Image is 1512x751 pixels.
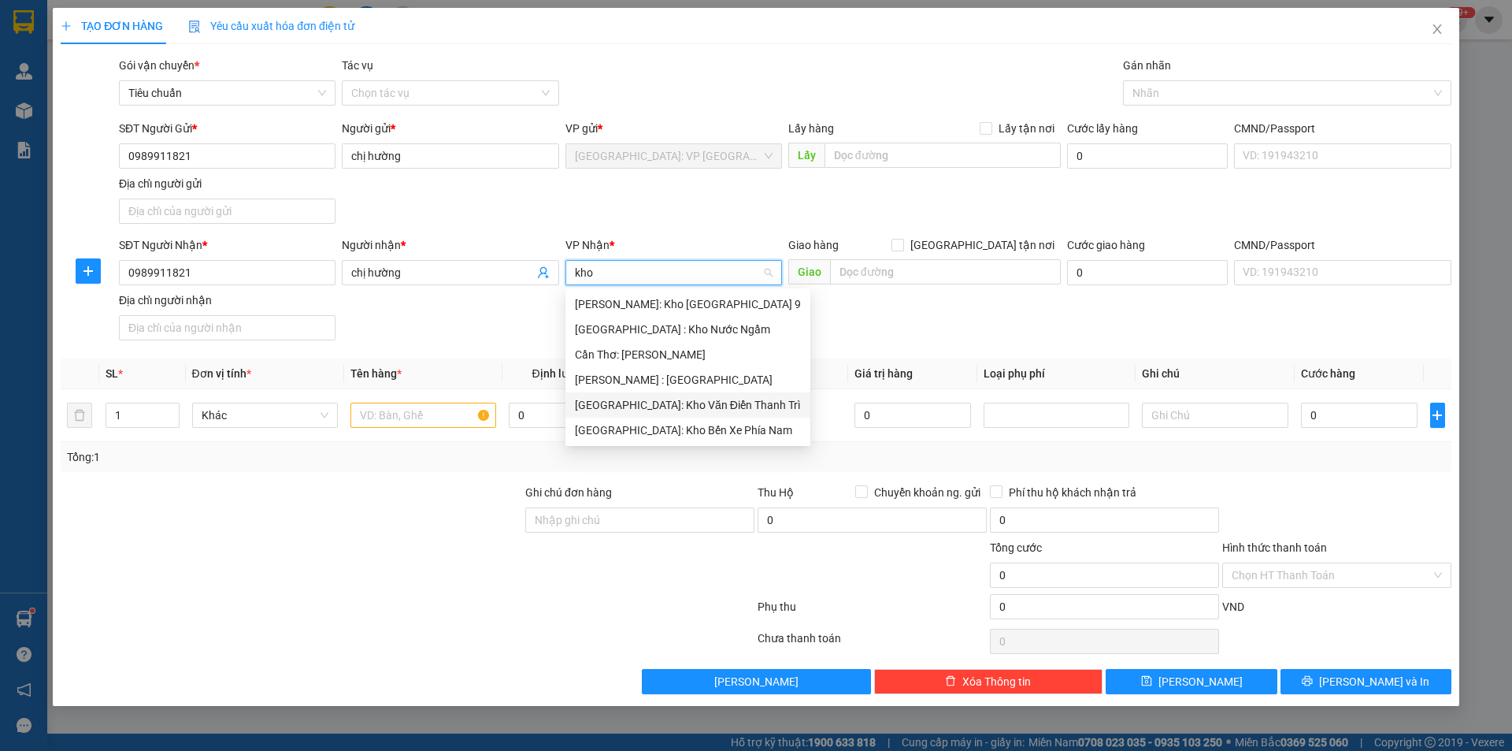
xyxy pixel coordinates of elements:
[128,81,326,105] span: Tiêu chuẩn
[575,321,801,338] div: [GEOGRAPHIC_DATA] : Kho Nước Ngầm
[1158,673,1243,690] span: [PERSON_NAME]
[788,239,839,251] span: Giao hàng
[342,59,373,72] label: Tác vụ
[1319,673,1429,690] span: [PERSON_NAME] và In
[565,120,782,137] div: VP gửi
[119,59,199,72] span: Gói vận chuyển
[1234,236,1451,254] div: CMND/Passport
[61,20,163,32] span: TẠO ĐƠN HÀNG
[1280,669,1451,694] button: printer[PERSON_NAME] và In
[350,403,496,428] input: VD: Bàn, Ghế
[1141,675,1152,688] span: save
[575,422,801,439] div: [GEOGRAPHIC_DATA]: Kho Bến Xe Phía Nam
[119,292,335,309] div: Địa chỉ người nhận
[67,403,92,428] button: delete
[990,541,1042,554] span: Tổng cước
[188,20,201,33] img: icon
[342,236,558,254] div: Người nhận
[1142,403,1288,428] input: Ghi Chú
[1002,484,1143,501] span: Phí thu hộ khách nhận trả
[565,292,810,317] div: Hồ Chí Minh: Kho Thủ Đức & Quận 9
[119,236,335,254] div: SĐT Người Nhận
[119,175,335,192] div: Địa chỉ người gửi
[642,669,871,694] button: [PERSON_NAME]
[854,367,913,380] span: Giá trị hàng
[31,23,327,40] strong: BIÊN NHẬN VẬN CHUYỂN BẢO AN EXPRESS
[1415,8,1459,52] button: Close
[68,61,294,121] span: [PHONE_NUMBER] - [DOMAIN_NAME]
[825,143,1061,168] input: Dọc đường
[575,346,801,363] div: Cần Thơ: [PERSON_NAME]
[874,669,1103,694] button: deleteXóa Thông tin
[1123,59,1171,72] label: Gán nhãn
[1234,120,1451,137] div: CMND/Passport
[119,199,335,224] input: Địa chỉ của người gửi
[1067,122,1138,135] label: Cước lấy hàng
[1136,359,1294,389] th: Ghi chú
[575,296,801,313] div: [PERSON_NAME]: Kho [GEOGRAPHIC_DATA] 9
[1222,600,1244,613] span: VND
[854,403,972,428] input: 0
[714,673,799,690] span: [PERSON_NAME]
[1430,403,1445,428] button: plus
[756,598,988,626] div: Phụ thu
[575,371,801,389] div: [PERSON_NAME] : [GEOGRAPHIC_DATA]
[67,448,584,466] div: Tổng: 1
[202,403,328,427] span: Khác
[575,396,801,414] div: [GEOGRAPHIC_DATA]: Kho Văn Điển Thanh Trì
[76,258,101,284] button: plus
[61,20,72,32] span: plus
[565,342,810,367] div: Cần Thơ: Kho Ninh Kiều
[992,120,1061,137] span: Lấy tận nơi
[565,418,810,443] div: Nha Trang: Kho Bến Xe Phía Nam
[1067,260,1228,285] input: Cước giao hàng
[1106,669,1277,694] button: save[PERSON_NAME]
[565,239,610,251] span: VP Nhận
[1302,675,1313,688] span: printer
[788,259,830,284] span: Giao
[76,265,100,277] span: plus
[565,392,810,418] div: Hà Nội: Kho Văn Điển Thanh Trì
[350,367,402,380] span: Tên hàng
[565,367,810,392] div: Hồ Chí Minh : Kho Quận 12
[537,266,550,279] span: user-add
[788,122,834,135] span: Lấy hàng
[1431,23,1443,35] span: close
[342,120,558,137] div: Người gửi
[830,259,1061,284] input: Dọc đường
[758,486,794,499] span: Thu Hộ
[756,630,988,657] div: Chưa thanh toán
[565,317,810,342] div: Hà Nội : Kho Nước Ngầm
[525,486,612,499] label: Ghi chú đơn hàng
[1301,367,1355,380] span: Cước hàng
[188,20,354,32] span: Yêu cầu xuất hóa đơn điện tử
[119,315,335,340] input: Địa chỉ của người nhận
[192,367,251,380] span: Đơn vị tính
[1067,143,1228,169] input: Cước lấy hàng
[868,484,987,501] span: Chuyển khoản ng. gửi
[977,359,1136,389] th: Loại phụ phí
[1067,239,1145,251] label: Cước giao hàng
[904,236,1061,254] span: [GEOGRAPHIC_DATA] tận nơi
[119,120,335,137] div: SĐT Người Gửi
[106,367,118,380] span: SL
[575,144,773,168] span: Hà Nội: VP Tây Hồ
[788,143,825,168] span: Lấy
[962,673,1031,690] span: Xóa Thông tin
[28,44,332,56] strong: (Công Ty TNHH Chuyển Phát Nhanh Bảo An - MST: 0109597835)
[532,367,587,380] span: Định lượng
[525,507,754,533] input: Ghi chú đơn hàng
[1431,409,1444,422] span: plus
[1222,541,1327,554] label: Hình thức thanh toán
[945,675,956,688] span: delete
